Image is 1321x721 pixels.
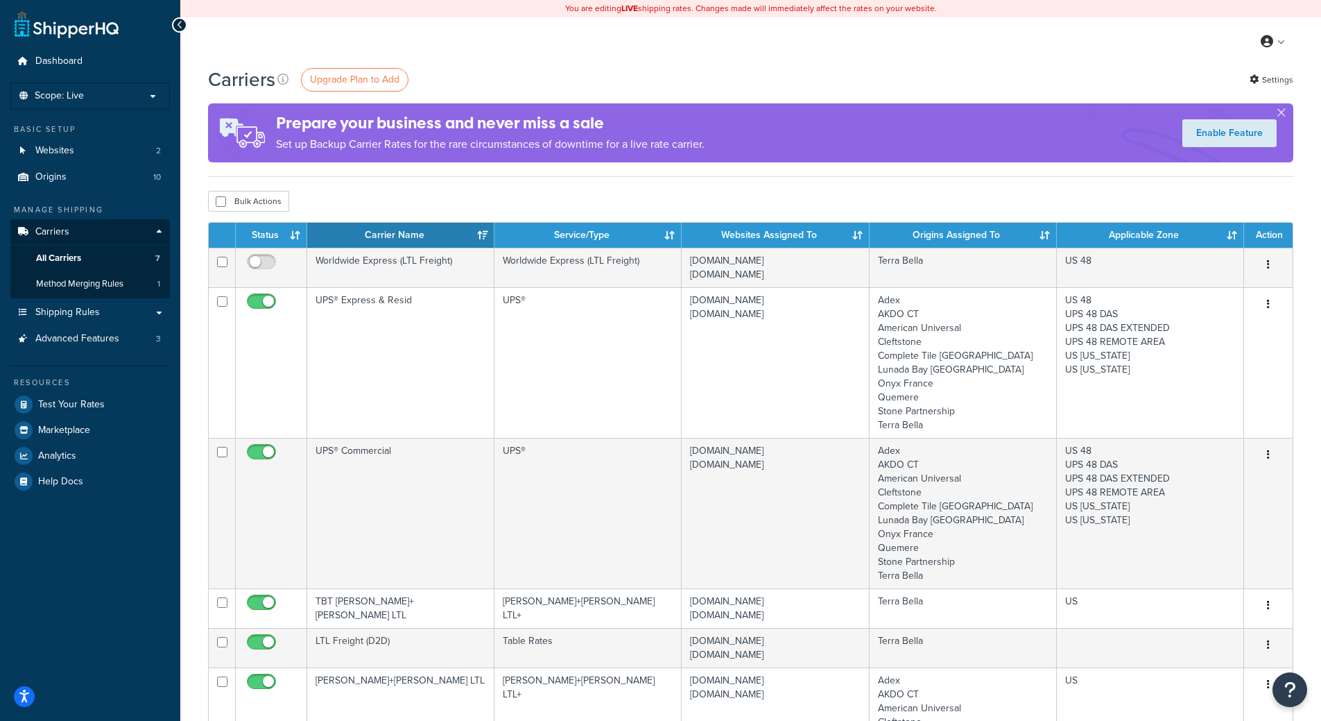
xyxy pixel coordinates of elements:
[494,223,682,248] th: Service/Type: activate to sort column ascending
[236,223,307,248] th: Status: activate to sort column ascending
[870,248,1057,287] td: Terra Bella
[35,307,100,319] span: Shipping Rules
[682,248,869,287] td: [DOMAIN_NAME] [DOMAIN_NAME]
[38,399,105,411] span: Test Your Rates
[36,253,81,264] span: All Carriers
[35,226,69,238] span: Carriers
[10,219,170,298] li: Carriers
[682,628,869,668] td: [DOMAIN_NAME] [DOMAIN_NAME]
[621,2,638,15] b: LIVE
[307,223,494,248] th: Carrier Name: activate to sort column ascending
[10,392,170,417] a: Test Your Rates
[682,223,869,248] th: Websites Assigned To: activate to sort column ascending
[10,246,170,271] a: All Carriers 7
[870,588,1057,628] td: Terra Bella
[276,135,705,154] p: Set up Backup Carrier Rates for the rare circumstances of downtime for a live rate carrier.
[870,287,1057,438] td: Adex AKDO CT American Universal Cleftstone Complete Tile [GEOGRAPHIC_DATA] Lunada Bay [GEOGRAPHIC...
[10,300,170,325] a: Shipping Rules
[1057,588,1244,628] td: US
[494,588,682,628] td: [PERSON_NAME]+[PERSON_NAME] LTL+
[276,112,705,135] h4: Prepare your business and never miss a sale
[870,628,1057,668] td: Terra Bella
[307,248,494,287] td: Worldwide Express (LTL Freight)
[10,204,170,216] div: Manage Shipping
[10,326,170,352] a: Advanced Features 3
[10,377,170,389] div: Resources
[153,171,161,183] span: 10
[10,138,170,164] a: Websites 2
[310,72,399,87] span: Upgrade Plan to Add
[36,278,123,290] span: Method Merging Rules
[307,287,494,438] td: UPS® Express & Resid
[10,443,170,468] a: Analytics
[10,164,170,190] li: Origins
[494,628,682,668] td: Table Rates
[208,191,289,212] button: Bulk Actions
[15,10,119,38] a: ShipperHQ Home
[10,164,170,190] a: Origins 10
[307,438,494,588] td: UPS® Commercial
[38,425,90,436] span: Marketplace
[682,287,869,438] td: [DOMAIN_NAME] [DOMAIN_NAME]
[307,588,494,628] td: TBT [PERSON_NAME]+[PERSON_NAME] LTL
[35,145,74,157] span: Websites
[10,246,170,271] li: All Carriers
[307,628,494,668] td: LTL Freight (D2D)
[35,171,67,183] span: Origins
[870,223,1057,248] th: Origins Assigned To: activate to sort column ascending
[157,278,160,290] span: 1
[10,271,170,297] li: Method Merging Rules
[10,271,170,297] a: Method Merging Rules 1
[10,138,170,164] li: Websites
[870,438,1057,588] td: Adex AKDO CT American Universal Cleftstone Complete Tile [GEOGRAPHIC_DATA] Lunada Bay [GEOGRAPHIC...
[10,124,170,135] div: Basic Setup
[494,287,682,438] td: UPS®
[10,219,170,245] a: Carriers
[1250,70,1293,90] a: Settings
[1057,223,1244,248] th: Applicable Zone: activate to sort column ascending
[156,145,161,157] span: 2
[682,588,869,628] td: [DOMAIN_NAME] [DOMAIN_NAME]
[156,333,161,345] span: 3
[10,49,170,74] a: Dashboard
[10,326,170,352] li: Advanced Features
[35,333,119,345] span: Advanced Features
[10,469,170,494] a: Help Docs
[208,66,275,93] h1: Carriers
[682,438,869,588] td: [DOMAIN_NAME] [DOMAIN_NAME]
[1182,119,1277,147] a: Enable Feature
[1057,248,1244,287] td: US 48
[10,418,170,443] a: Marketplace
[155,253,160,264] span: 7
[1244,223,1293,248] th: Action
[494,248,682,287] td: Worldwide Express (LTL Freight)
[38,450,76,462] span: Analytics
[208,103,276,162] img: ad-rules-rateshop-fe6ec290ccb7230408bd80ed9643f0289d75e0ffd9eb532fc0e269fcd187b520.png
[1057,287,1244,438] td: US 48 UPS 48 DAS UPS 48 DAS EXTENDED UPS 48 REMOTE AREA US [US_STATE] US [US_STATE]
[1272,672,1307,707] button: Open Resource Center
[35,56,83,67] span: Dashboard
[494,438,682,588] td: UPS®
[38,476,83,488] span: Help Docs
[35,90,84,102] span: Scope: Live
[1057,438,1244,588] td: US 48 UPS 48 DAS UPS 48 DAS EXTENDED UPS 48 REMOTE AREA US [US_STATE] US [US_STATE]
[301,68,408,92] a: Upgrade Plan to Add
